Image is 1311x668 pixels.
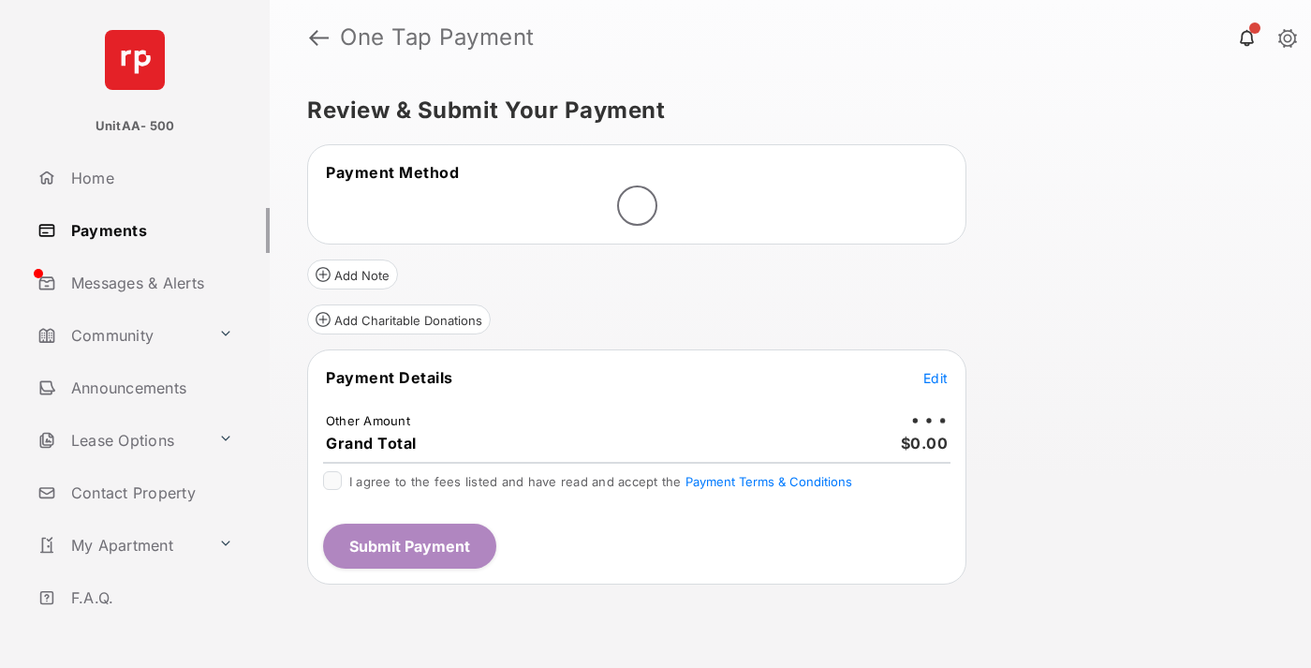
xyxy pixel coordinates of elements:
[326,163,459,182] span: Payment Method
[30,575,270,620] a: F.A.Q.
[30,418,211,463] a: Lease Options
[323,524,496,569] button: Submit Payment
[685,474,852,489] button: I agree to the fees listed and have read and accept the
[30,470,270,515] a: Contact Property
[30,208,270,253] a: Payments
[923,370,948,386] span: Edit
[307,304,491,334] button: Add Charitable Donations
[901,434,949,453] span: $0.00
[96,117,175,136] p: UnitAA- 500
[30,260,270,305] a: Messages & Alerts
[30,156,270,200] a: Home
[340,26,535,49] strong: One Tap Payment
[30,365,270,410] a: Announcements
[30,523,211,568] a: My Apartment
[923,368,948,387] button: Edit
[326,368,453,387] span: Payment Details
[307,260,398,289] button: Add Note
[30,313,211,358] a: Community
[307,99,1259,122] h5: Review & Submit Your Payment
[325,412,411,429] td: Other Amount
[349,474,852,489] span: I agree to the fees listed and have read and accept the
[105,30,165,90] img: svg+xml;base64,PHN2ZyB4bWxucz0iaHR0cDovL3d3dy53My5vcmcvMjAwMC9zdmciIHdpZHRoPSI2NCIgaGVpZ2h0PSI2NC...
[326,434,417,453] span: Grand Total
